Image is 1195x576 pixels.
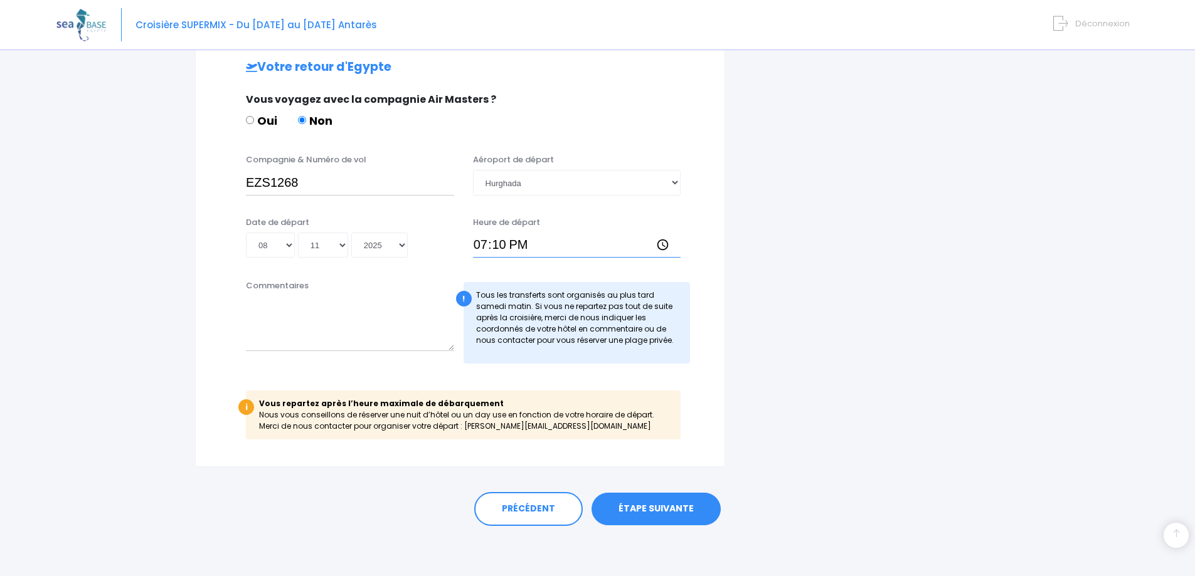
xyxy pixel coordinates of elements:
div: ! [456,291,472,306]
div: Tous les transferts sont organisés au plus tard samedi matin. Si vous ne repartez pas tout de sui... [464,282,691,364]
h2: Votre retour d'Egypte [221,60,699,75]
a: PRÉCÉDENT [474,492,583,526]
div: Nous vous conseillons de réserver une nuit d’hôtel ou un day use en fonction de votre horaire de ... [246,390,681,439]
label: Non [298,112,332,129]
span: Croisière SUPERMIX - Du [DATE] au [DATE] Antarès [135,18,377,31]
input: Non [298,116,306,124]
span: Vous voyagez avec la compagnie Air Masters ? [246,92,496,107]
div: i [238,399,254,415]
span: Déconnexion [1075,18,1130,29]
b: Vous repartez après l’heure maximale de débarquement [259,398,504,409]
label: Aéroport de départ [473,154,554,166]
label: Compagnie & Numéro de vol [246,154,366,166]
input: Oui [246,116,254,124]
label: Commentaires [246,280,309,292]
label: Date de départ [246,216,309,229]
a: ÉTAPE SUIVANTE [592,493,721,525]
label: Heure de départ [473,216,540,229]
label: Oui [246,112,277,129]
